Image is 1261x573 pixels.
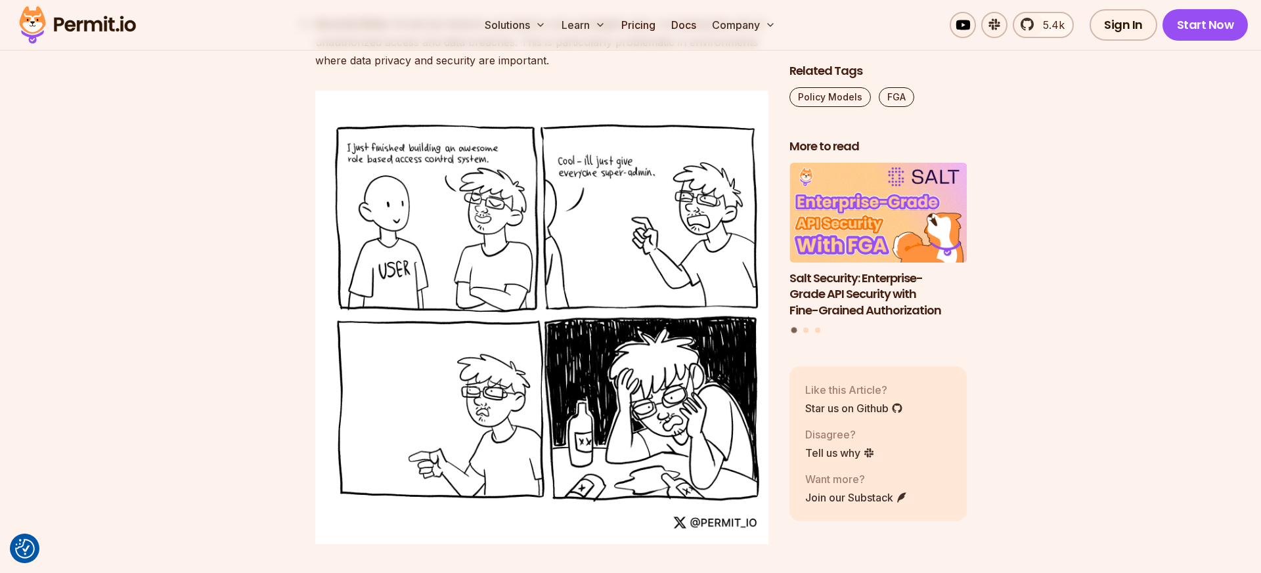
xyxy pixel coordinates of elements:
[815,327,820,332] button: Go to slide 3
[616,12,661,38] a: Pricing
[791,327,797,333] button: Go to slide 1
[805,444,875,460] a: Tell us why
[15,539,35,559] button: Consent Preferences
[315,91,768,543] img: Untitled (32).png
[789,63,967,79] h2: Related Tags
[789,138,967,155] h2: More to read
[789,87,871,107] a: Policy Models
[805,426,875,442] p: Disagree?
[1013,12,1074,38] a: 5.4k
[805,400,903,415] a: Star us on Github
[789,163,967,263] img: Salt Security: Enterprise-Grade API Security with Fine-Grained Authorization
[879,87,914,107] a: FGA
[789,270,967,318] h3: Salt Security: Enterprise-Grade API Security with Fine-Grained Authorization
[805,381,903,397] p: Like this Article?
[805,471,908,486] p: Want more?
[13,3,142,47] img: Permit logo
[707,12,781,38] button: Company
[1090,9,1157,41] a: Sign In
[556,12,611,38] button: Learn
[789,163,967,335] div: Posts
[803,327,808,332] button: Go to slide 2
[1035,17,1065,33] span: 5.4k
[479,12,551,38] button: Solutions
[1162,9,1249,41] a: Start Now
[789,163,967,319] li: 1 of 3
[15,539,35,559] img: Revisit consent button
[666,12,701,38] a: Docs
[805,489,908,505] a: Join our Substack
